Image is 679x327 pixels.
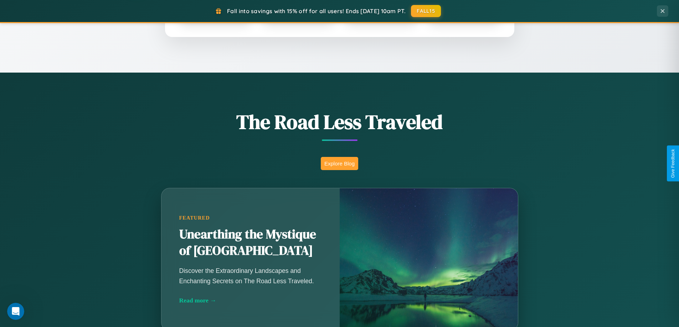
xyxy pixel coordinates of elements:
span: Fall into savings with 15% off for all users! Ends [DATE] 10am PT. [227,7,406,15]
div: Featured [179,215,322,221]
iframe: Intercom live chat [7,303,24,320]
h2: Unearthing the Mystique of [GEOGRAPHIC_DATA] [179,226,322,259]
div: Give Feedback [670,149,675,178]
div: Read more → [179,297,322,304]
p: Discover the Extraordinary Landscapes and Enchanting Secrets on The Road Less Traveled. [179,266,322,286]
h1: The Road Less Traveled [126,108,554,136]
button: Explore Blog [321,157,358,170]
button: FALL15 [411,5,441,17]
